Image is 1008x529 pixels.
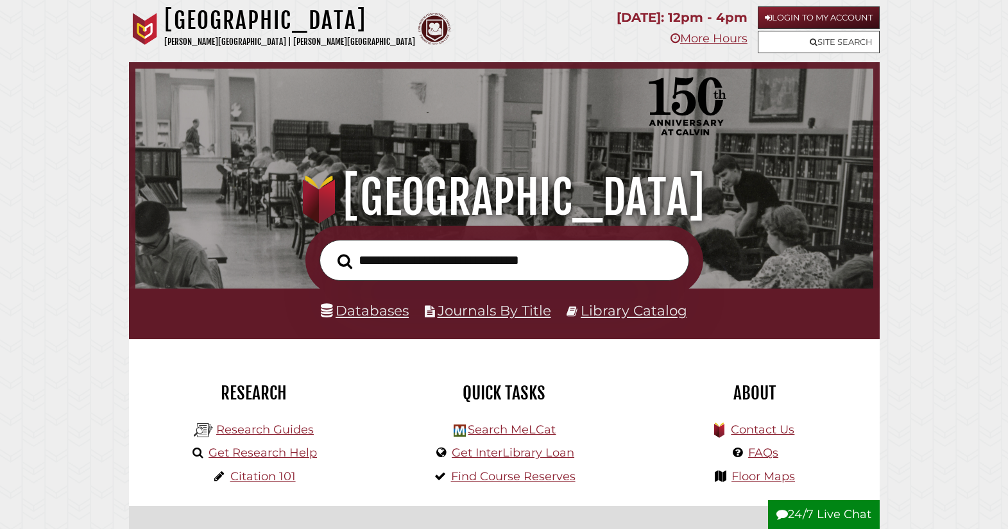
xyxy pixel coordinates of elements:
a: Research Guides [216,423,314,437]
a: Get Research Help [209,446,317,460]
h1: [GEOGRAPHIC_DATA] [164,6,415,35]
img: Calvin University [129,13,161,45]
a: Library Catalog [581,302,687,319]
a: Floor Maps [731,469,795,483]
a: More Hours [671,31,747,46]
a: Search MeLCat [468,423,556,437]
h2: Research [139,382,370,404]
a: Get InterLibrary Loan [452,446,574,460]
a: Login to My Account [758,6,880,29]
p: [DATE]: 12pm - 4pm [617,6,747,29]
img: Hekman Library Logo [454,424,466,437]
a: Journals By Title [438,302,551,319]
h2: About [639,382,870,404]
i: Search [337,253,352,269]
button: Search [331,250,359,273]
h2: Quick Tasks [389,382,620,404]
img: Calvin Theological Seminary [418,13,450,45]
p: [PERSON_NAME][GEOGRAPHIC_DATA] | [PERSON_NAME][GEOGRAPHIC_DATA] [164,35,415,49]
a: Databases [321,302,409,319]
a: Contact Us [731,423,794,437]
h1: [GEOGRAPHIC_DATA] [150,169,858,226]
a: Find Course Reserves [451,469,576,483]
a: FAQs [748,446,778,460]
img: Hekman Library Logo [194,421,213,440]
a: Citation 101 [230,469,296,483]
a: Site Search [758,31,880,53]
